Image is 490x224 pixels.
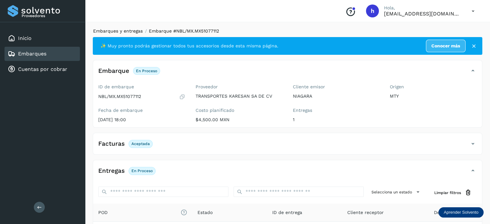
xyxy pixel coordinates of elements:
p: NIAGARA [293,93,380,99]
label: Cliente emisor [293,84,380,90]
h4: Entregas [98,167,125,175]
p: En proceso [131,169,153,173]
p: hpichardo@karesan.com.mx [384,11,461,17]
label: Costo planificado [196,108,283,113]
span: Cliente receptor [347,209,383,216]
p: [DATE] 18:00 [98,117,185,122]
label: ID de embarque [98,84,185,90]
p: Aprender Solvento [444,210,478,215]
h4: Facturas [98,140,125,148]
div: Embarques [5,47,80,61]
a: Cuentas por cobrar [18,66,67,72]
a: Embarques [18,51,46,57]
span: ✨ Muy pronto podrás gestionar todos tus accesorios desde esta misma página. [101,43,278,49]
label: Entregas [293,108,380,113]
span: Estado [197,209,213,216]
div: Aprender Solvento [438,207,484,218]
span: POD [98,209,187,216]
label: Proveedor [196,84,283,90]
div: Inicio [5,31,80,45]
span: Limpiar filtros [434,190,461,196]
div: Cuentas por cobrar [5,62,80,76]
nav: breadcrumb [93,28,482,34]
span: ID de entrega [272,209,302,216]
label: Fecha de embarque [98,108,185,113]
p: MTY [390,93,477,99]
a: Conocer más [426,40,466,52]
p: TRANSPORTES KARESAN SA DE CV [196,93,283,99]
span: Embarque #NBL/MX.MX51077112 [149,28,219,34]
div: EntregasEn proceso [93,165,482,181]
label: Origen [390,84,477,90]
p: Hola, [384,5,461,11]
p: Proveedores [22,14,77,18]
p: Aceptada [131,141,150,146]
span: Destino [434,209,451,216]
button: Selecciona un estado [369,187,424,197]
p: $4,500.00 MXN [196,117,283,122]
div: EmbarqueEn proceso [93,65,482,82]
a: Embarques y entregas [93,28,143,34]
a: Inicio [18,35,32,41]
div: FacturasAceptada [93,138,482,154]
p: 1 [293,117,380,122]
p: En proceso [136,69,157,73]
p: NBL/MX.MX51077112 [98,94,141,99]
button: Limpiar filtros [429,187,477,199]
h4: Embarque [98,67,129,75]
